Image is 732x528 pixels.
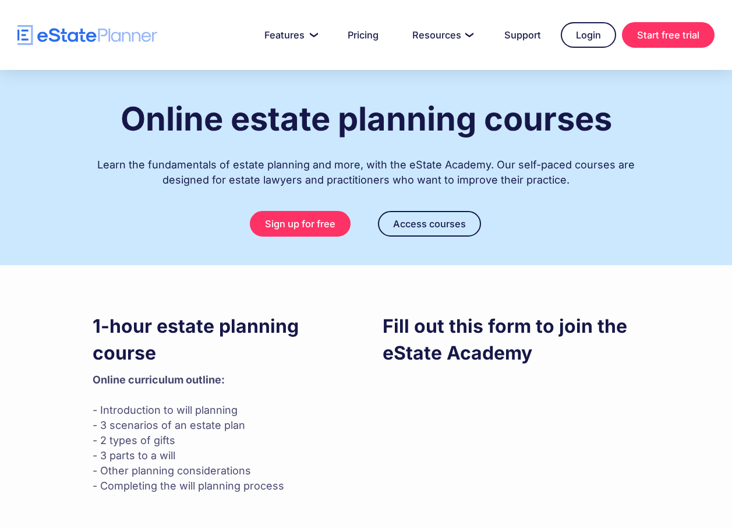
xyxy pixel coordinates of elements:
[17,25,157,45] a: home
[378,211,481,237] a: Access courses
[121,101,612,137] h1: Online estate planning courses
[383,313,640,367] h3: Fill out this form to join the eState Academy
[490,23,555,47] a: Support
[398,23,485,47] a: Resources
[93,313,350,367] h3: 1-hour estate planning course
[93,146,640,188] div: Learn the fundamentals of estate planning and more, with the eState Academy. Our self-paced cours...
[334,23,392,47] a: Pricing
[93,374,225,386] strong: Online curriculum outline: ‍
[250,23,328,47] a: Features
[250,211,351,237] a: Sign up for free
[622,22,715,48] a: Start free trial
[93,372,350,494] p: - Introduction to will planning - 3 scenarios of an estate plan - 2 types of gifts - 3 parts to a...
[561,22,616,48] a: Login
